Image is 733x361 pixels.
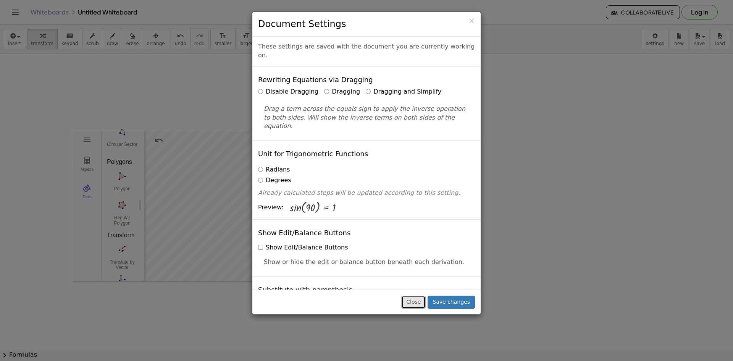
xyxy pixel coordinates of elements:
[401,296,426,309] button: Close
[258,245,263,250] input: Show Edit/Balance Buttons
[258,189,475,197] p: Already calculated steps will be updated according to this setting.
[258,150,368,158] h4: Unit for Trigonometric Functions
[258,89,263,94] input: Disable Dragging
[258,286,352,294] h4: Substitute with parenthesis
[428,296,475,309] button: Save changes
[264,105,469,131] p: Drag a term across the equals sign to apply the inverse operation to both sides. Will show the in...
[366,89,371,94] input: Dragging and Simplify
[264,258,469,267] p: Show or hide the edit or balance button beneath each derivation.
[366,87,441,96] label: Dragging and Simplify
[258,165,290,174] label: Radians
[252,37,481,66] div: These settings are saved with the document you are currently working on.
[258,178,263,183] input: Degrees
[258,76,373,84] h4: Rewriting Equations via Dragging
[258,203,284,212] span: Preview:
[258,243,348,252] label: Show Edit/Balance Buttons
[258,229,350,237] h4: Show Edit/Balance Buttons
[258,87,318,96] label: Disable Dragging
[258,18,475,31] h3: Document Settings
[258,167,263,172] input: Radians
[324,89,329,94] input: Dragging
[258,176,291,185] label: Degrees
[324,87,360,96] label: Dragging
[468,16,475,25] span: ×
[468,17,475,25] button: Close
